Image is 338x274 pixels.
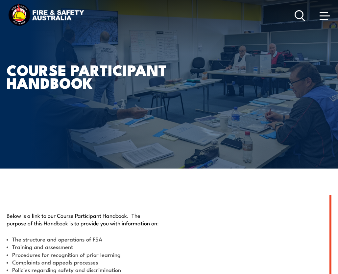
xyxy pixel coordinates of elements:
li: Procedures for recognition of prior learning [7,251,159,258]
li: Training and assessment [7,243,159,250]
h1: Course Participant Handbook [7,63,169,89]
p: Below is a link to our Course Participant Handbook. The purpose of this Handbook is to provide yo... [7,212,159,227]
li: The structure and operations of FSA [7,235,159,243]
li: Complaints and appeals processes [7,258,159,266]
li: Policies regarding safety and discrimination [7,266,159,273]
